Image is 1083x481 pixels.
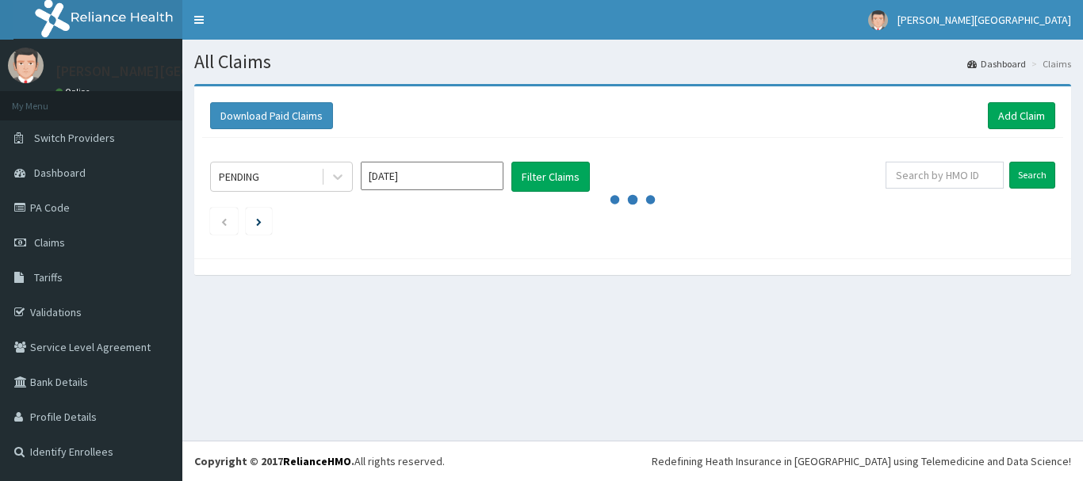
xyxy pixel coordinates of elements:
[55,64,290,78] p: [PERSON_NAME][GEOGRAPHIC_DATA]
[361,162,503,190] input: Select Month and Year
[256,214,262,228] a: Next page
[34,270,63,284] span: Tariffs
[988,102,1055,129] a: Add Claim
[182,441,1083,481] footer: All rights reserved.
[34,166,86,180] span: Dashboard
[897,13,1071,27] span: [PERSON_NAME][GEOGRAPHIC_DATA]
[1009,162,1055,189] input: Search
[967,57,1026,71] a: Dashboard
[8,48,44,83] img: User Image
[219,169,259,185] div: PENDING
[194,454,354,468] strong: Copyright © 2017 .
[511,162,590,192] button: Filter Claims
[34,131,115,145] span: Switch Providers
[886,162,1004,189] input: Search by HMO ID
[34,235,65,250] span: Claims
[194,52,1071,72] h1: All Claims
[868,10,888,30] img: User Image
[1028,57,1071,71] li: Claims
[210,102,333,129] button: Download Paid Claims
[55,86,94,97] a: Online
[652,453,1071,469] div: Redefining Heath Insurance in [GEOGRAPHIC_DATA] using Telemedicine and Data Science!
[609,176,656,223] svg: audio-loading
[220,214,228,228] a: Previous page
[283,454,351,468] a: RelianceHMO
